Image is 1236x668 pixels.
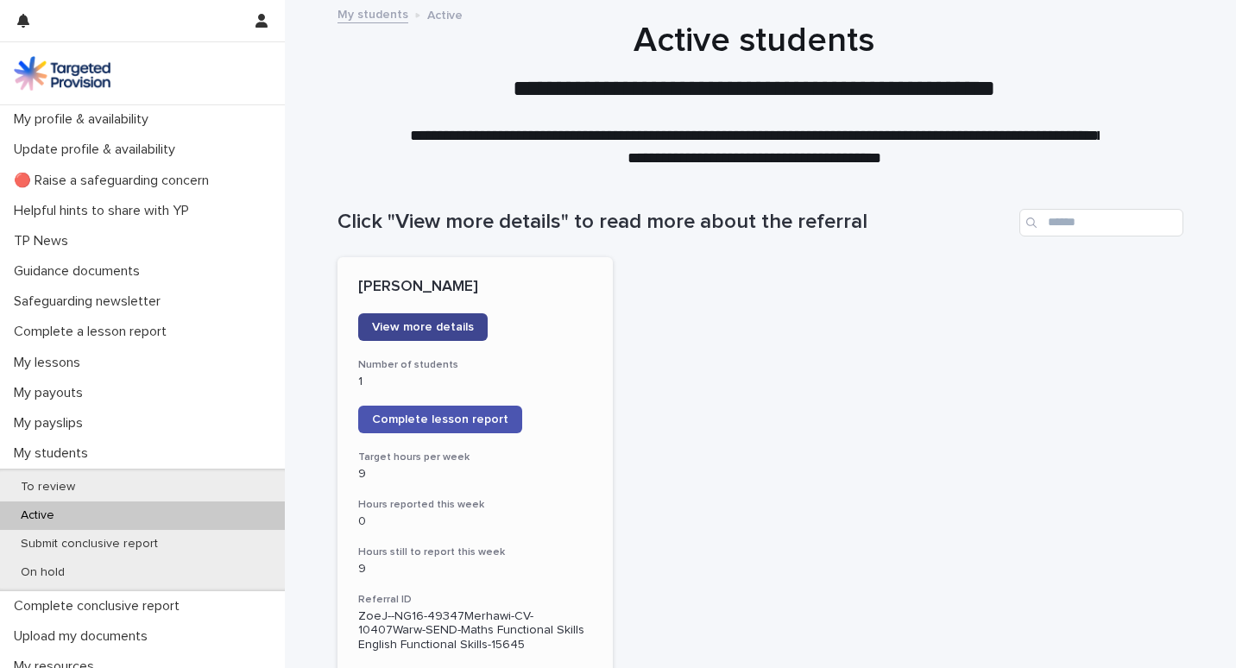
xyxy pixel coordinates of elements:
[7,565,79,580] p: On hold
[1019,209,1183,236] input: Search
[358,358,592,372] h3: Number of students
[7,355,94,371] p: My lessons
[358,498,592,512] h3: Hours reported this week
[7,142,189,158] p: Update profile & availability
[7,173,223,189] p: 🔴 Raise a safeguarding concern
[7,480,89,495] p: To review
[358,313,488,341] a: View more details
[337,210,1012,235] h1: Click "View more details" to read more about the referral
[7,203,203,219] p: Helpful hints to share with YP
[7,598,193,614] p: Complete conclusive report
[7,628,161,645] p: Upload my documents
[358,514,592,529] p: 0
[358,406,522,433] a: Complete lesson report
[358,609,592,652] p: ZoeJ--NG16-49347Merhawi-CV-10407Warw-SEND-Maths Functional Skills English Functional Skills-15645
[7,508,68,523] p: Active
[7,445,102,462] p: My students
[358,278,592,297] p: [PERSON_NAME]
[7,537,172,551] p: Submit conclusive report
[358,562,592,577] p: 9
[358,593,592,607] h3: Referral ID
[358,375,592,389] p: 1
[358,545,592,559] h3: Hours still to report this week
[337,3,408,23] a: My students
[331,20,1177,61] h1: Active students
[7,415,97,432] p: My payslips
[427,4,463,23] p: Active
[7,324,180,340] p: Complete a lesson report
[358,451,592,464] h3: Target hours per week
[7,263,154,280] p: Guidance documents
[358,467,592,482] p: 9
[7,293,174,310] p: Safeguarding newsletter
[7,233,82,249] p: TP News
[7,111,162,128] p: My profile & availability
[372,321,474,333] span: View more details
[7,385,97,401] p: My payouts
[14,56,110,91] img: M5nRWzHhSzIhMunXDL62
[372,413,508,425] span: Complete lesson report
